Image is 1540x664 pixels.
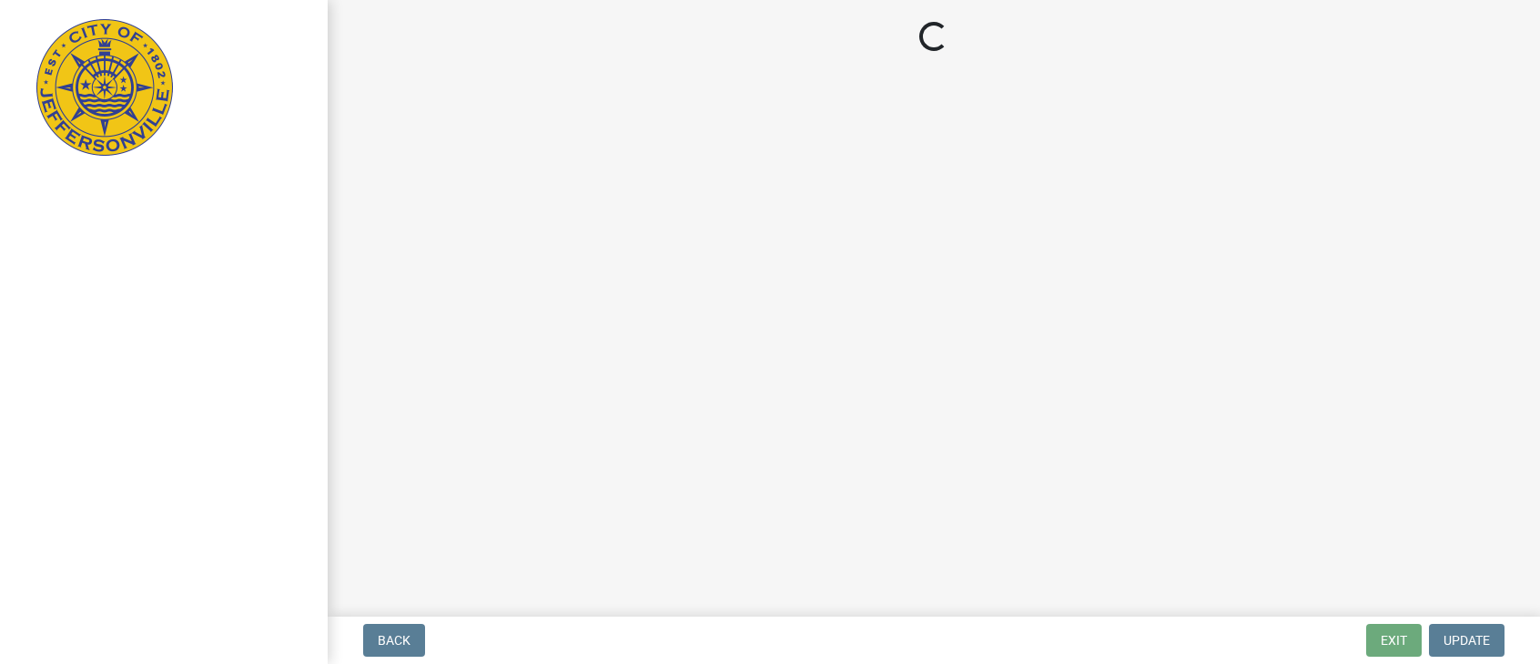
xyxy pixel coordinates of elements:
button: Back [363,624,425,657]
button: Update [1429,624,1505,657]
span: Update [1444,633,1490,648]
button: Exit [1366,624,1422,657]
span: Back [378,633,410,648]
img: City of Jeffersonville, Indiana [36,19,173,156]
